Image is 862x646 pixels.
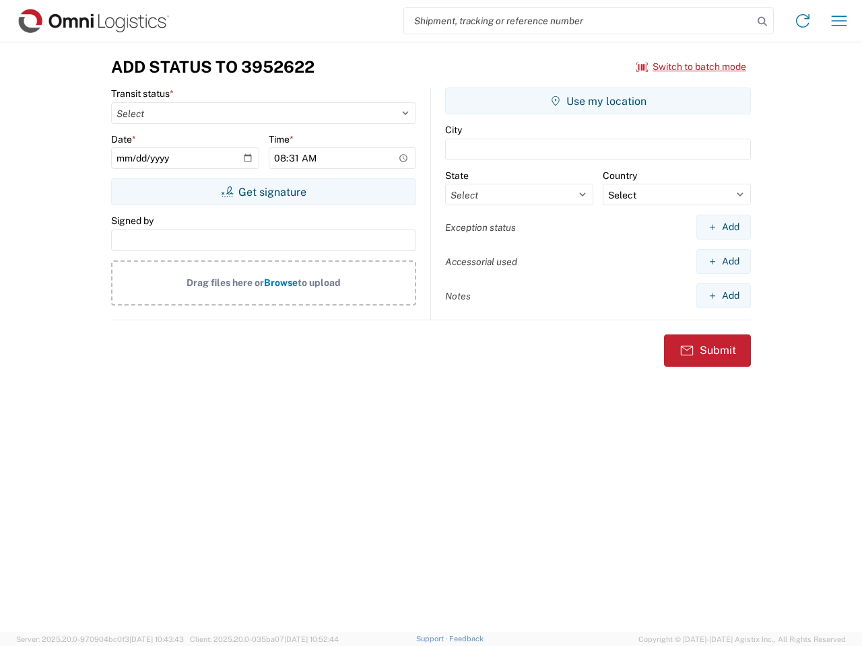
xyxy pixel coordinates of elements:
[269,133,294,145] label: Time
[111,215,154,227] label: Signed by
[111,133,136,145] label: Date
[696,249,751,274] button: Add
[696,215,751,240] button: Add
[129,635,184,643] span: [DATE] 10:43:43
[445,256,517,268] label: Accessorial used
[449,635,484,643] a: Feedback
[284,635,339,643] span: [DATE] 10:52:44
[636,56,746,78] button: Switch to batch mode
[416,635,450,643] a: Support
[111,87,174,100] label: Transit status
[187,277,264,288] span: Drag files here or
[696,283,751,308] button: Add
[664,334,751,367] button: Submit
[298,277,341,288] span: to upload
[404,8,753,34] input: Shipment, tracking or reference number
[190,635,339,643] span: Client: 2025.20.0-035ba07
[16,635,184,643] span: Server: 2025.20.0-970904bc0f3
[603,170,637,182] label: Country
[111,57,314,77] h3: Add Status to 3952622
[445,170,469,182] label: State
[445,87,751,114] button: Use my location
[445,290,471,302] label: Notes
[445,124,462,136] label: City
[111,178,416,205] button: Get signature
[264,277,298,288] span: Browse
[638,633,846,645] span: Copyright © [DATE]-[DATE] Agistix Inc., All Rights Reserved
[445,221,516,234] label: Exception status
